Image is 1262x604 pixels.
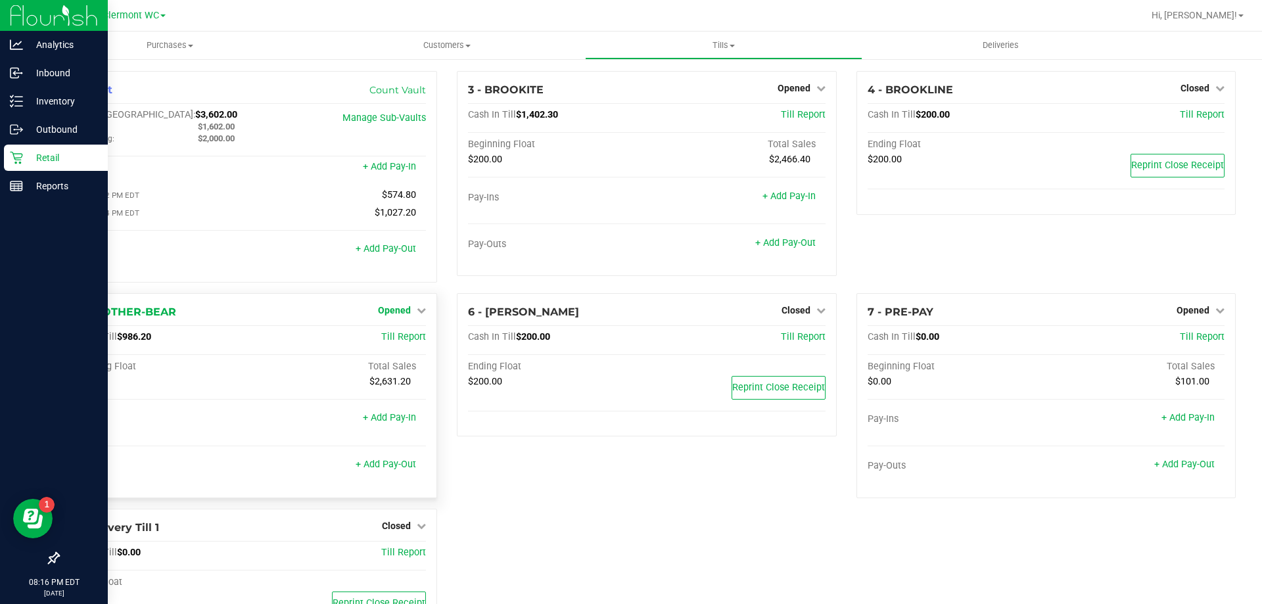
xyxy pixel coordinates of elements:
[32,39,308,51] span: Purchases
[381,331,426,342] a: Till Report
[10,123,23,136] inline-svg: Outbound
[1131,154,1225,177] button: Reprint Close Receipt
[762,191,816,202] a: + Add Pay-In
[868,376,891,387] span: $0.00
[516,109,558,120] span: $1,402.30
[10,66,23,80] inline-svg: Inbound
[69,361,248,373] div: Beginning Float
[1152,10,1237,20] span: Hi, [PERSON_NAME]!
[868,361,1046,373] div: Beginning Float
[10,95,23,108] inline-svg: Inventory
[23,65,102,81] p: Inbound
[103,10,159,21] span: Clermont WC
[23,150,102,166] p: Retail
[868,331,916,342] span: Cash In Till
[1180,83,1209,93] span: Closed
[1154,459,1215,470] a: + Add Pay-Out
[23,122,102,137] p: Outbound
[468,83,544,96] span: 3 - BROOKITE
[1131,160,1224,171] span: Reprint Close Receipt
[69,521,159,534] span: 9 - Delivery Till 1
[769,154,810,165] span: $2,466.40
[342,112,426,124] a: Manage Sub-Vaults
[468,376,502,387] span: $200.00
[862,32,1139,59] a: Deliveries
[198,133,235,143] span: $2,000.00
[382,189,416,200] span: $574.80
[781,109,826,120] a: Till Report
[468,139,647,151] div: Beginning Float
[468,331,516,342] span: Cash In Till
[117,331,151,342] span: $986.20
[868,139,1046,151] div: Ending Float
[585,32,862,59] a: Tills
[732,382,825,393] span: Reprint Close Receipt
[6,576,102,588] p: 08:16 PM EDT
[195,109,237,120] span: $3,602.00
[32,32,308,59] a: Purchases
[308,32,585,59] a: Customers
[868,306,933,318] span: 7 - PRE-PAY
[732,376,826,400] button: Reprint Close Receipt
[1161,412,1215,423] a: + Add Pay-In
[69,413,248,425] div: Pay-Ins
[468,361,647,373] div: Ending Float
[516,331,550,342] span: $200.00
[1177,305,1209,315] span: Opened
[23,178,102,194] p: Reports
[117,547,141,558] span: $0.00
[369,376,411,387] span: $2,631.20
[363,161,416,172] a: + Add Pay-In
[781,331,826,342] a: Till Report
[755,237,816,248] a: + Add Pay-Out
[69,576,248,588] div: Ending Float
[916,331,939,342] span: $0.00
[586,39,861,51] span: Tills
[647,139,826,151] div: Total Sales
[198,122,235,131] span: $1,602.00
[69,460,248,472] div: Pay-Outs
[1180,109,1225,120] a: Till Report
[868,109,916,120] span: Cash In Till
[309,39,584,51] span: Customers
[10,179,23,193] inline-svg: Reports
[868,83,953,96] span: 4 - BROOKLINE
[356,459,416,470] a: + Add Pay-Out
[468,306,579,318] span: 6 - [PERSON_NAME]
[23,93,102,109] p: Inventory
[468,192,647,204] div: Pay-Ins
[1046,361,1225,373] div: Total Sales
[6,588,102,598] p: [DATE]
[39,497,55,513] iframe: Resource center unread badge
[69,162,248,174] div: Pay-Ins
[1175,376,1209,387] span: $101.00
[868,460,1046,472] div: Pay-Outs
[10,38,23,51] inline-svg: Analytics
[778,83,810,93] span: Opened
[468,109,516,120] span: Cash In Till
[868,154,902,165] span: $200.00
[468,154,502,165] span: $200.00
[375,207,416,218] span: $1,027.20
[382,521,411,531] span: Closed
[782,305,810,315] span: Closed
[378,305,411,315] span: Opened
[13,499,53,538] iframe: Resource center
[965,39,1037,51] span: Deliveries
[369,84,426,96] a: Count Vault
[69,109,195,120] span: Cash In [GEOGRAPHIC_DATA]:
[248,361,427,373] div: Total Sales
[10,151,23,164] inline-svg: Retail
[381,547,426,558] a: Till Report
[916,109,950,120] span: $200.00
[363,412,416,423] a: + Add Pay-In
[69,306,176,318] span: 5 - BROTHER-BEAR
[1180,331,1225,342] a: Till Report
[23,37,102,53] p: Analytics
